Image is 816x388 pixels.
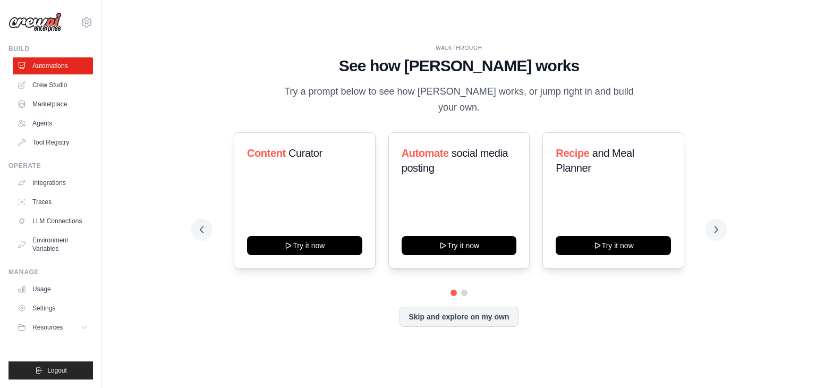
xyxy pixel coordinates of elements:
[200,44,718,52] div: WALKTHROUGH
[47,366,67,375] span: Logout
[247,236,362,255] button: Try it now
[280,84,637,115] p: Try a prompt below to see how [PERSON_NAME] works, or jump right in and build your own.
[556,147,589,159] span: Recipe
[247,147,286,159] span: Content
[13,96,93,113] a: Marketplace
[556,147,634,174] span: and Meal Planner
[13,115,93,132] a: Agents
[32,323,63,332] span: Resources
[402,236,517,255] button: Try it now
[556,236,671,255] button: Try it now
[13,77,93,94] a: Crew Studio
[13,174,93,191] a: Integrations
[13,134,93,151] a: Tool Registry
[13,232,93,257] a: Environment Variables
[200,56,718,75] h1: See how [PERSON_NAME] works
[8,12,62,32] img: Logo
[8,162,93,170] div: Operate
[13,319,93,336] button: Resources
[13,193,93,210] a: Traces
[8,361,93,379] button: Logout
[8,268,93,276] div: Manage
[8,45,93,53] div: Build
[13,57,93,74] a: Automations
[399,307,518,327] button: Skip and explore on my own
[13,213,93,230] a: LLM Connections
[288,147,322,159] span: Curator
[402,147,508,174] span: social media posting
[402,147,449,159] span: Automate
[13,300,93,317] a: Settings
[13,281,93,298] a: Usage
